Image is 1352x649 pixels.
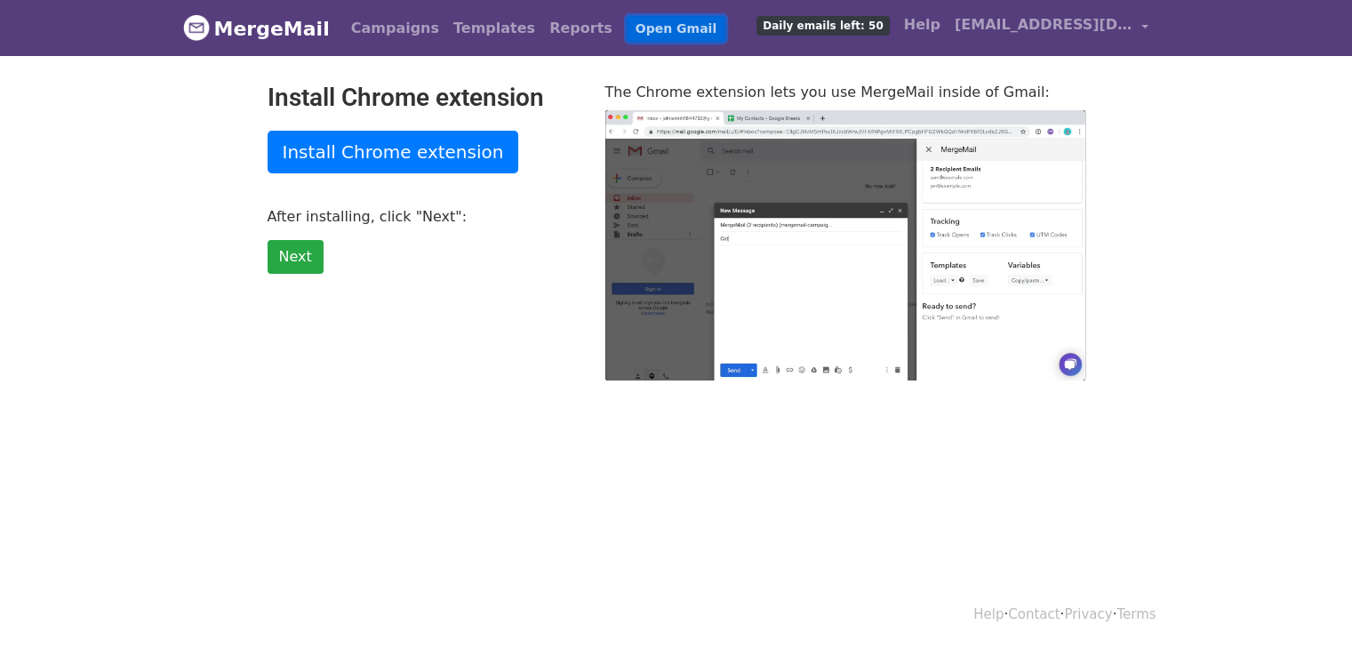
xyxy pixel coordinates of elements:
[268,207,579,226] p: After installing, click "Next":
[344,11,446,46] a: Campaigns
[605,83,1085,101] p: The Chrome extension lets you use MergeMail inside of Gmail:
[446,11,542,46] a: Templates
[1064,606,1112,622] a: Privacy
[268,131,519,173] a: Install Chrome extension
[1263,564,1352,649] iframe: Chat Widget
[955,14,1132,36] span: [EMAIL_ADDRESS][DOMAIN_NAME]
[1008,606,1060,622] a: Contact
[948,7,1156,49] a: [EMAIL_ADDRESS][DOMAIN_NAME]
[756,16,889,36] span: Daily emails left: 50
[542,11,620,46] a: Reports
[268,83,579,113] h2: Install Chrome extension
[627,16,725,42] a: Open Gmail
[268,240,324,274] a: Next
[183,14,210,41] img: MergeMail logo
[1116,606,1156,622] a: Terms
[183,10,330,47] a: MergeMail
[973,606,1004,622] a: Help
[897,7,948,43] a: Help
[749,7,896,43] a: Daily emails left: 50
